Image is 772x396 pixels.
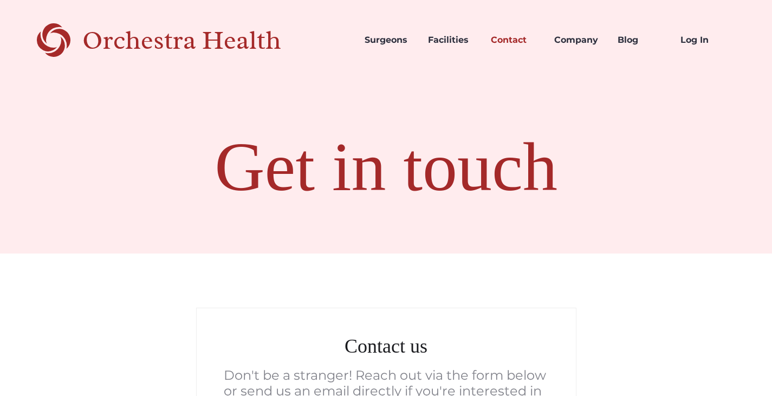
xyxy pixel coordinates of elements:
[482,22,546,59] a: Contact
[546,22,609,59] a: Company
[356,22,419,59] a: Surgeons
[224,333,549,360] h2: Contact us
[37,22,319,59] a: Orchestra Health
[419,22,483,59] a: Facilities
[82,29,319,51] div: Orchestra Health
[609,22,672,59] a: Blog
[672,22,735,59] a: Log In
